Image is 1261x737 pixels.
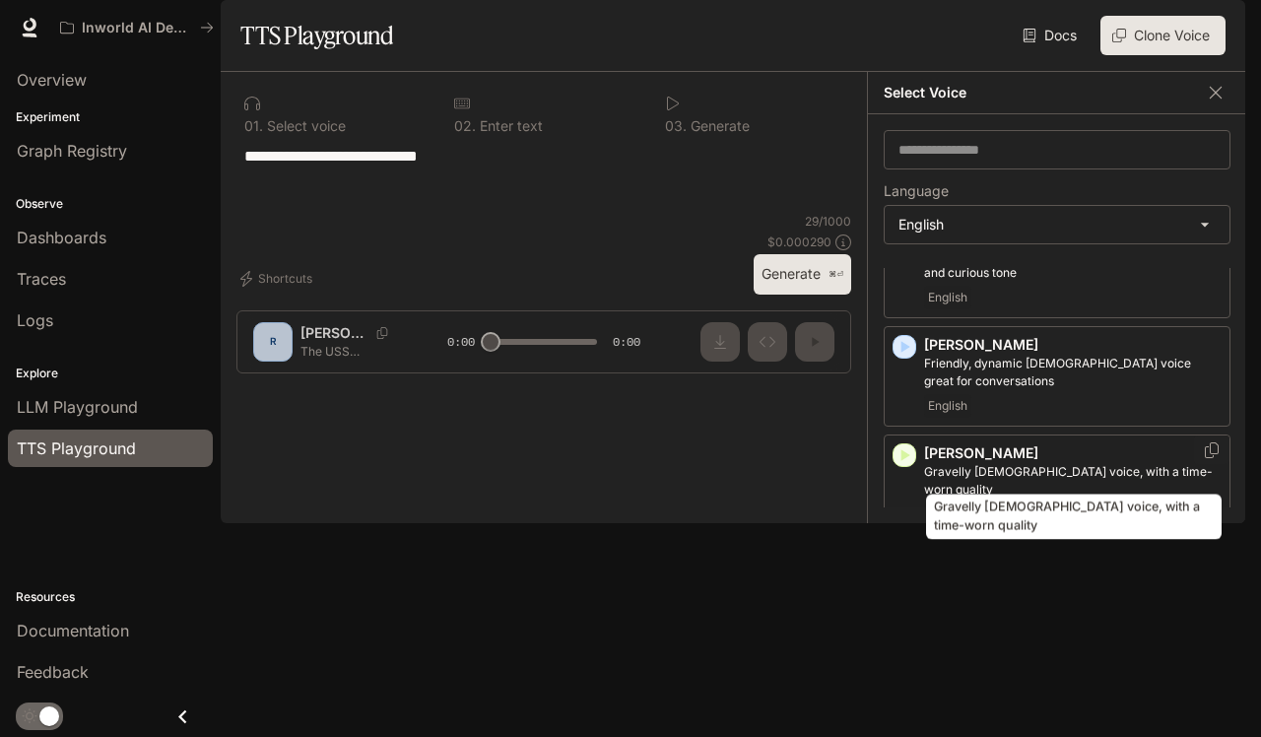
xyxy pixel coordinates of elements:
[884,184,949,198] p: Language
[665,119,687,133] p: 0 3 .
[805,213,851,230] p: 29 / 1000
[240,16,393,55] h1: TTS Playground
[885,206,1229,243] div: English
[687,119,750,133] p: Generate
[754,254,851,295] button: Generate⌘⏎
[236,263,320,295] button: Shortcuts
[924,394,971,418] span: English
[51,8,223,47] button: All workspaces
[476,119,543,133] p: Enter text
[924,286,971,309] span: English
[924,443,1222,463] p: [PERSON_NAME]
[924,355,1222,390] p: Friendly, dynamic male voice great for conversations
[1019,16,1085,55] a: Docs
[244,119,263,133] p: 0 1 .
[926,495,1222,540] div: Gravelly [DEMOGRAPHIC_DATA] voice, with a time-worn quality
[263,119,346,133] p: Select voice
[82,20,192,36] p: Inworld AI Demos
[1100,16,1226,55] button: Clone Voice
[924,463,1222,499] p: Gravelly male voice, with a time-worn quality
[924,335,1222,355] p: [PERSON_NAME]
[829,269,843,281] p: ⌘⏎
[1202,442,1222,458] button: Copy Voice ID
[454,119,476,133] p: 0 2 .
